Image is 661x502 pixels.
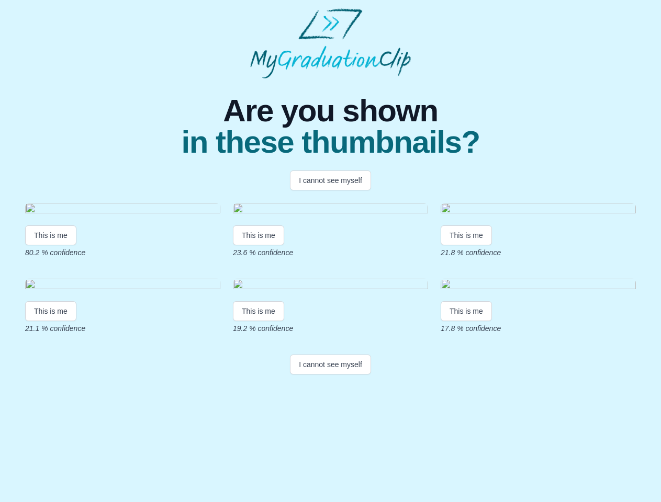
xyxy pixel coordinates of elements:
button: This is me [25,225,76,245]
button: This is me [25,301,76,321]
p: 21.1 % confidence [25,323,220,334]
img: 278244c89ca437cfa4ede81f24831494034b6df2.gif [25,203,220,217]
img: 47b48206b20bf2da3ecfd4ba9fd909bca6483a22.gif [441,203,636,217]
button: This is me [441,225,492,245]
p: 21.8 % confidence [441,247,636,258]
span: Are you shown [181,95,479,127]
button: This is me [233,301,284,321]
p: 80.2 % confidence [25,247,220,258]
button: I cannot see myself [290,355,371,374]
p: 17.8 % confidence [441,323,636,334]
button: I cannot see myself [290,170,371,190]
button: This is me [233,225,284,245]
img: MyGraduationClip [250,8,411,78]
img: de3ff717-a1f7-4100-96ab-ee600fd11279 [233,279,428,293]
p: 19.2 % confidence [233,323,428,334]
span: in these thumbnails? [181,127,479,158]
img: a316710de9ef81dcf14e75ceba7c4bb059bbd3a1.gif [441,279,636,293]
img: c7224331fc5c4a39ca2172f3101e35af3c0d1938.gif [233,203,428,217]
button: This is me [441,301,492,321]
img: c62f7edd130c5a548261a94c6f372a8d6c6d6a18.gif [25,279,220,293]
p: 23.6 % confidence [233,247,428,258]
